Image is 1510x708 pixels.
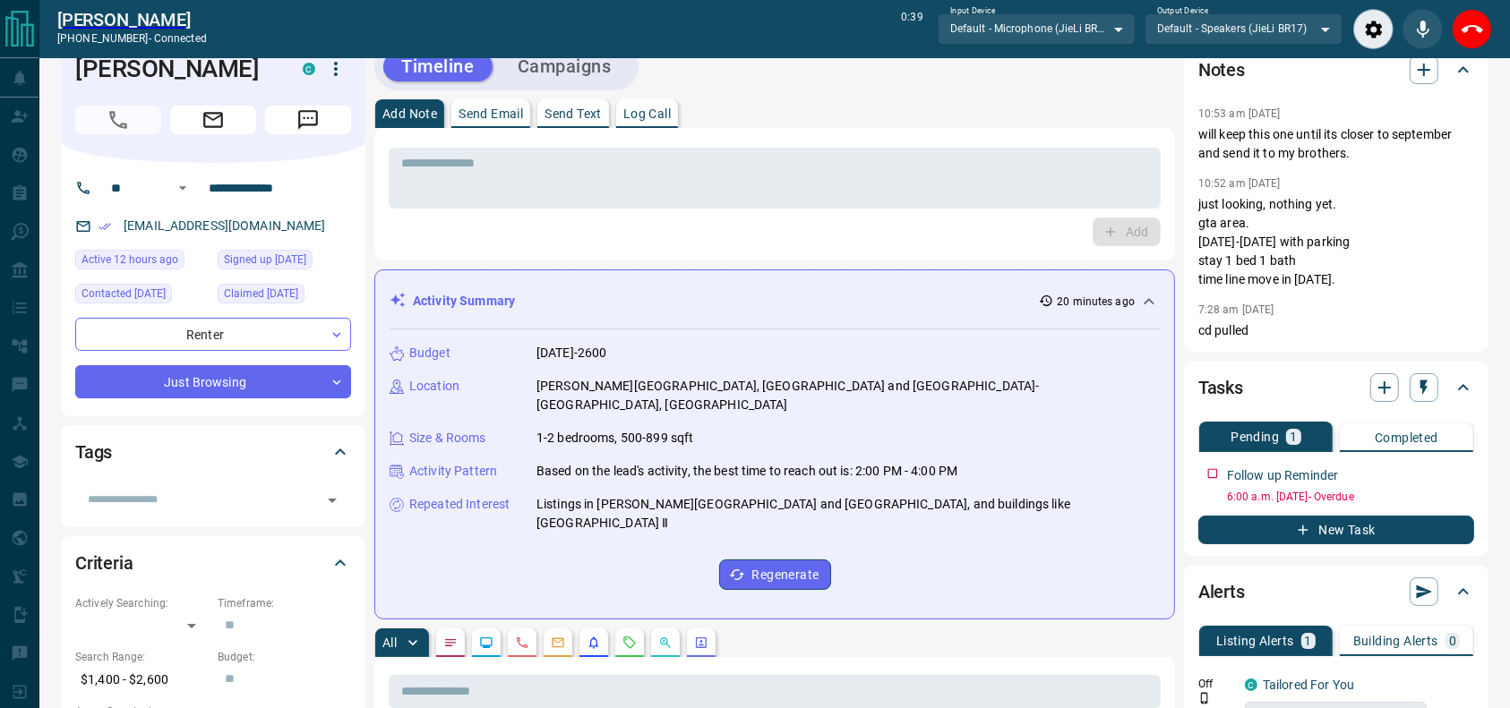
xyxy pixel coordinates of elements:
[1198,516,1474,544] button: New Task
[1216,635,1294,647] p: Listing Alerts
[75,549,133,577] h2: Criteria
[57,30,207,47] p: [PHONE_NUMBER] -
[500,52,630,81] button: Campaigns
[303,63,315,75] div: condos.ca
[1198,195,1474,289] p: just looking, nothing yet. gta area. [DATE]-[DATE] with parking stay 1 bed 1 bath time line move ...
[1198,570,1474,613] div: Alerts
[75,665,209,695] p: $1,400 - $2,600
[536,344,606,363] p: [DATE]-2600
[1145,13,1343,44] div: Default - Speakers (JieLi BR17)
[170,106,256,134] span: Email
[536,462,957,481] p: Based on the lead's activity, the best time to reach out is: 2:00 PM - 4:00 PM
[218,284,351,309] div: Mon Jun 30 2025
[1375,431,1438,444] p: Completed
[1290,431,1297,443] p: 1
[75,365,351,398] div: Just Browsing
[1449,635,1456,647] p: 0
[950,5,996,17] label: Input Device
[623,107,671,120] p: Log Call
[1198,676,1234,692] p: Off
[1057,294,1135,310] p: 20 minutes ago
[551,635,565,650] svg: Emails
[75,649,209,665] p: Search Range:
[1353,635,1438,647] p: Building Alerts
[409,429,486,448] p: Size & Rooms
[1198,55,1245,84] h2: Notes
[1157,5,1208,17] label: Output Device
[459,107,523,120] p: Send Email
[75,318,351,351] div: Renter
[622,635,637,650] svg: Requests
[443,635,458,650] svg: Notes
[1245,678,1257,691] div: condos.ca
[1198,48,1474,91] div: Notes
[536,429,693,448] p: 1-2 bedrooms, 500-899 sqft
[265,106,351,134] span: Message
[75,55,276,83] h1: [PERSON_NAME]
[719,559,831,590] button: Regenerate
[536,377,1160,414] p: [PERSON_NAME][GEOGRAPHIC_DATA], [GEOGRAPHIC_DATA] and [GEOGRAPHIC_DATA]-[GEOGRAPHIC_DATA], [GEOGR...
[218,250,351,275] div: Mon Jun 30 2025
[409,462,497,481] p: Activity Pattern
[82,285,166,303] span: Contacted [DATE]
[75,106,161,134] span: Call
[124,218,326,233] a: [EMAIL_ADDRESS][DOMAIN_NAME]
[901,9,922,49] p: 0:39
[1263,678,1354,692] a: Tailored For You
[218,649,351,665] p: Budget:
[1198,303,1274,316] p: 7:28 am [DATE]
[658,635,673,650] svg: Opportunities
[587,635,601,650] svg: Listing Alerts
[218,595,351,611] p: Timeframe:
[1353,9,1394,49] div: Audio Settings
[1198,321,1474,340] p: cd pulled
[82,251,178,269] span: Active 12 hours ago
[1198,692,1211,704] svg: Push Notification Only
[75,250,209,275] div: Tue Aug 12 2025
[413,292,515,311] p: Activity Summary
[1227,489,1474,505] p: 6:00 a.m. [DATE] - Overdue
[1198,107,1281,120] p: 10:53 am [DATE]
[1198,125,1474,163] p: will keep this one until its closer to september and send it to my brothers.
[382,107,437,120] p: Add Note
[75,595,209,611] p: Actively Searching:
[1198,577,1245,606] h2: Alerts
[536,495,1160,533] p: Listings in [PERSON_NAME][GEOGRAPHIC_DATA] and [GEOGRAPHIC_DATA], and buildings like [GEOGRAPHIC_...
[75,438,112,466] h2: Tags
[1305,635,1312,647] p: 1
[75,431,351,473] div: Tags
[1231,431,1279,443] p: Pending
[409,495,510,514] p: Repeated Interest
[224,251,306,269] span: Signed up [DATE]
[75,542,351,584] div: Criteria
[382,636,397,649] p: All
[545,107,602,120] p: Send Text
[320,488,345,513] button: Open
[1198,177,1281,190] p: 10:52 am [DATE]
[409,344,450,363] p: Budget
[99,220,111,233] svg: Email Verified
[75,284,209,309] div: Mon Jun 30 2025
[390,285,1160,318] div: Activity Summary20 minutes ago
[1198,366,1474,409] div: Tasks
[383,52,493,81] button: Timeline
[1198,373,1243,402] h2: Tasks
[224,285,298,303] span: Claimed [DATE]
[1452,9,1492,49] div: End Call
[694,635,708,650] svg: Agent Actions
[938,13,1136,44] div: Default - Microphone (JieLi BR17)
[515,635,529,650] svg: Calls
[409,377,459,396] p: Location
[479,635,493,650] svg: Lead Browsing Activity
[57,9,207,30] a: [PERSON_NAME]
[1403,9,1443,49] div: Mute
[154,32,207,45] span: connected
[1227,466,1338,485] p: Follow up Reminder
[172,177,193,199] button: Open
